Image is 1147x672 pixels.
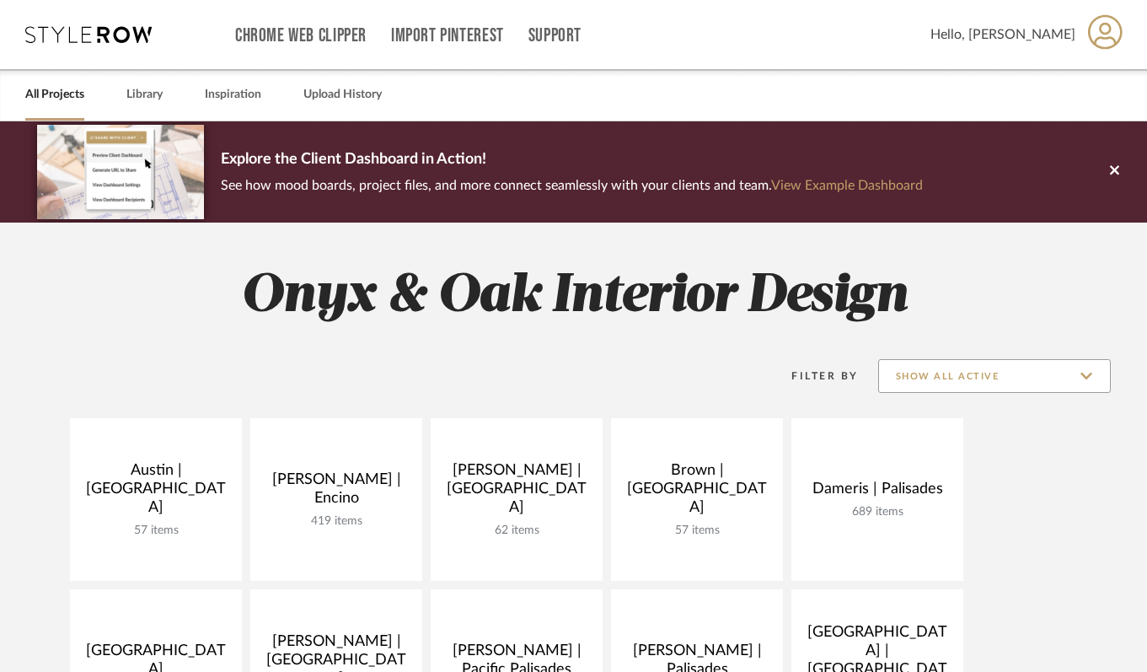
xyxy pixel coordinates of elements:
a: Upload History [303,83,382,106]
a: Inspiration [205,83,261,106]
a: All Projects [25,83,84,106]
div: 419 items [264,514,409,529]
div: 57 items [83,524,228,538]
img: d5d033c5-7b12-40c2-a960-1ecee1989c38.png [37,125,204,218]
a: Chrome Web Clipper [235,29,367,43]
div: [PERSON_NAME] | [GEOGRAPHIC_DATA] [444,461,589,524]
div: 689 items [805,505,950,519]
div: 57 items [624,524,769,538]
a: Support [528,29,582,43]
div: Austin | [GEOGRAPHIC_DATA] [83,461,228,524]
span: Hello, [PERSON_NAME] [930,24,1075,45]
div: Brown | [GEOGRAPHIC_DATA] [624,461,769,524]
p: Explore the Client Dashboard in Action! [221,147,923,174]
div: 62 items [444,524,589,538]
a: View Example Dashboard [771,179,923,192]
div: Filter By [770,368,859,384]
a: Import Pinterest [391,29,504,43]
div: Dameris | Palisades [805,480,950,505]
p: See how mood boards, project files, and more connect seamlessly with your clients and team. [221,174,923,197]
a: Library [126,83,163,106]
div: [PERSON_NAME] | Encino [264,470,409,514]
